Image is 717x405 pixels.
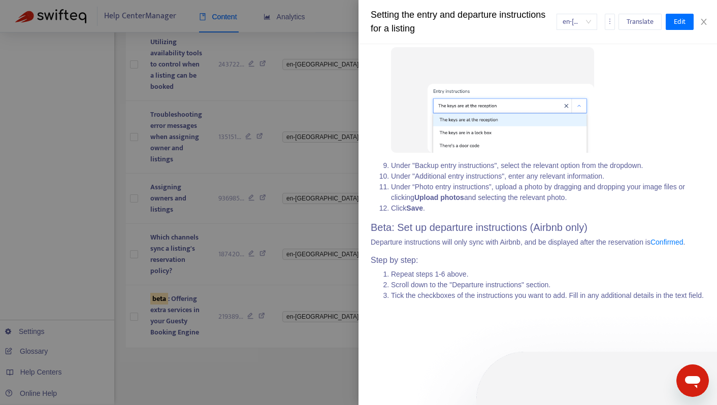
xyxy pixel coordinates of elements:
span: Translate [627,16,654,27]
div: Setting the entry and departure instructions for a listing [371,8,557,36]
button: Close [697,17,711,27]
button: Translate [618,14,662,30]
h4: Step by step: [371,255,705,265]
li: Click . [391,203,705,214]
iframe: Button to launch messaging window [676,364,709,397]
span: Edit [674,16,686,27]
img: Airbnb_self_check-in_bt9ksd.png [391,47,594,153]
li: Under "Backup entry instructions", select the relevant option from the dropdown. [391,160,705,171]
button: Edit [666,14,694,30]
li: Repeat steps 1-6 above. [391,269,705,280]
a: Confirmed [650,238,683,246]
li: Scroll down to the "Departure instructions" section. [391,280,705,290]
li: Under "Additional entry instructions", enter any relevant information. [391,171,705,182]
span: close [700,18,708,26]
strong: Upload photos [414,193,464,201]
button: more [605,14,615,30]
p: Departure instructions will only sync with Airbnb, and be displayed after the reservation is . [371,237,705,248]
h2: Beta: Set up departure instructions (Airbnb only) [371,221,705,233]
strong: Save [406,204,423,212]
span: en-gb [563,14,591,29]
li: Under “Photo entry instructions”, upload a photo by dragging and dropping your image files or cli... [391,182,705,203]
span: more [606,18,613,25]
